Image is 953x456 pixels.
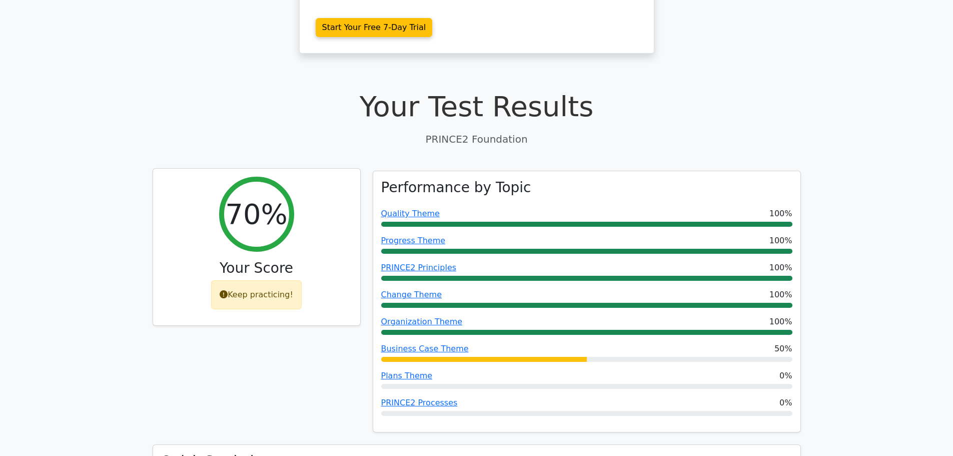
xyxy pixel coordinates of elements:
[316,18,433,37] a: Start Your Free 7-Day Trial
[779,397,792,409] span: 0%
[381,344,469,353] a: Business Case Theme
[381,290,442,299] a: Change Theme
[381,263,457,272] a: PRINCE2 Principles
[769,235,792,247] span: 100%
[161,260,352,277] h3: Your Score
[381,371,433,380] a: Plans Theme
[225,197,287,231] h2: 70%
[381,179,531,196] h3: Performance by Topic
[381,209,440,218] a: Quality Theme
[211,280,302,309] div: Keep practicing!
[779,370,792,382] span: 0%
[769,208,792,220] span: 100%
[769,316,792,328] span: 100%
[769,289,792,301] span: 100%
[774,343,792,355] span: 50%
[153,132,801,147] p: PRINCE2 Foundation
[381,317,463,326] a: Organization Theme
[769,262,792,274] span: 100%
[153,90,801,123] h1: Your Test Results
[381,236,446,245] a: Progress Theme
[381,398,458,407] a: PRINCE2 Processes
